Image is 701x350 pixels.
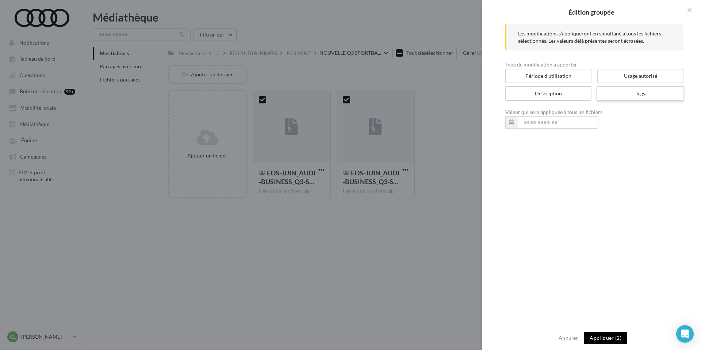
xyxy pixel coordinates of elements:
[556,334,581,342] button: Annuler
[597,86,685,101] label: Tags
[505,69,591,83] label: Période d’utilisation
[505,62,683,67] div: Type de modification à apporter
[494,9,689,15] h2: Édition groupée
[505,86,591,101] label: Description
[518,30,672,45] div: Les modifications s’appliqueront en simultané à tous les fichiers sélectionnés. Les valeurs déjà ...
[676,325,694,343] div: Open Intercom Messenger
[597,69,683,83] label: Usage autorisé
[505,110,683,115] div: Valeur qui sera appliquée à tous les fichiers
[584,332,627,344] button: Appliquer (2)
